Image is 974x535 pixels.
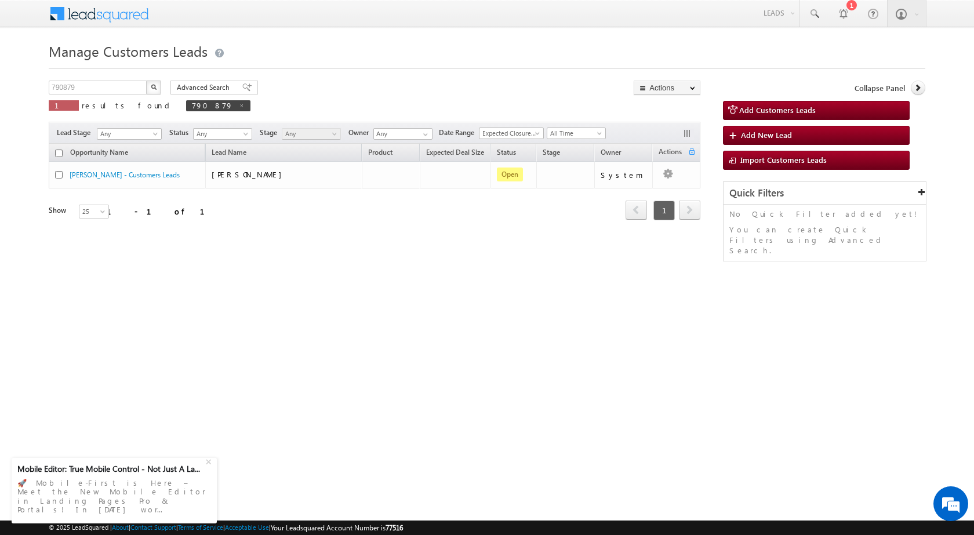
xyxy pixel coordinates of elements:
[17,475,211,518] div: 🚀 Mobile-First is Here – Meet the New Mobile Editor in Landing Pages Pro & Portals! In [DATE] wor...
[260,128,282,138] span: Stage
[79,206,110,217] span: 25
[420,146,490,161] a: Expected Deal Size
[348,128,373,138] span: Owner
[130,523,176,531] a: Contact Support
[547,128,602,139] span: All Time
[601,148,621,157] span: Owner
[194,129,249,139] span: Any
[192,100,233,110] span: 790879
[479,128,540,139] span: Expected Closure Date
[724,182,926,205] div: Quick Filters
[212,169,288,179] span: [PERSON_NAME]
[679,200,700,220] span: next
[626,200,647,220] span: prev
[497,168,523,181] span: Open
[271,523,403,532] span: Your Leadsquared Account Number is
[112,523,129,531] a: About
[543,148,560,157] span: Stage
[417,129,431,140] a: Show All Items
[225,523,269,531] a: Acceptable Use
[739,105,816,115] span: Add Customers Leads
[537,146,566,161] a: Stage
[740,155,827,165] span: Import Customers Leads
[653,145,688,161] span: Actions
[282,128,341,140] a: Any
[547,128,606,139] a: All Time
[626,201,647,220] a: prev
[49,205,70,216] div: Show
[368,148,392,157] span: Product
[386,523,403,532] span: 77516
[206,146,252,161] span: Lead Name
[601,170,647,180] div: System
[479,128,544,139] a: Expected Closure Date
[741,130,792,140] span: Add New Lead
[679,201,700,220] a: next
[373,128,433,140] input: Type to Search
[49,522,403,533] span: © 2025 LeadSquared | | | | |
[729,209,920,219] p: No Quick Filter added yet!
[169,128,193,138] span: Status
[178,523,223,531] a: Terms of Service
[729,224,920,256] p: You can create Quick Filters using Advanced Search.
[97,128,162,140] a: Any
[151,84,157,90] img: Search
[634,81,700,95] button: Actions
[107,205,219,218] div: 1 - 1 of 1
[439,128,479,138] span: Date Range
[177,82,233,93] span: Advanced Search
[57,128,95,138] span: Lead Stage
[82,100,174,110] span: results found
[653,201,675,220] span: 1
[282,129,337,139] span: Any
[193,128,252,140] a: Any
[203,454,217,468] div: +
[55,150,63,157] input: Check all records
[79,205,109,219] a: 25
[97,129,158,139] span: Any
[64,146,134,161] a: Opportunity Name
[426,148,484,157] span: Expected Deal Size
[70,148,128,157] span: Opportunity Name
[49,42,208,60] span: Manage Customers Leads
[855,83,905,93] span: Collapse Panel
[54,100,73,110] span: 1
[70,170,180,179] a: [PERSON_NAME] - Customers Leads
[491,146,522,161] a: Status
[17,464,204,474] div: Mobile Editor: True Mobile Control - Not Just A La...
